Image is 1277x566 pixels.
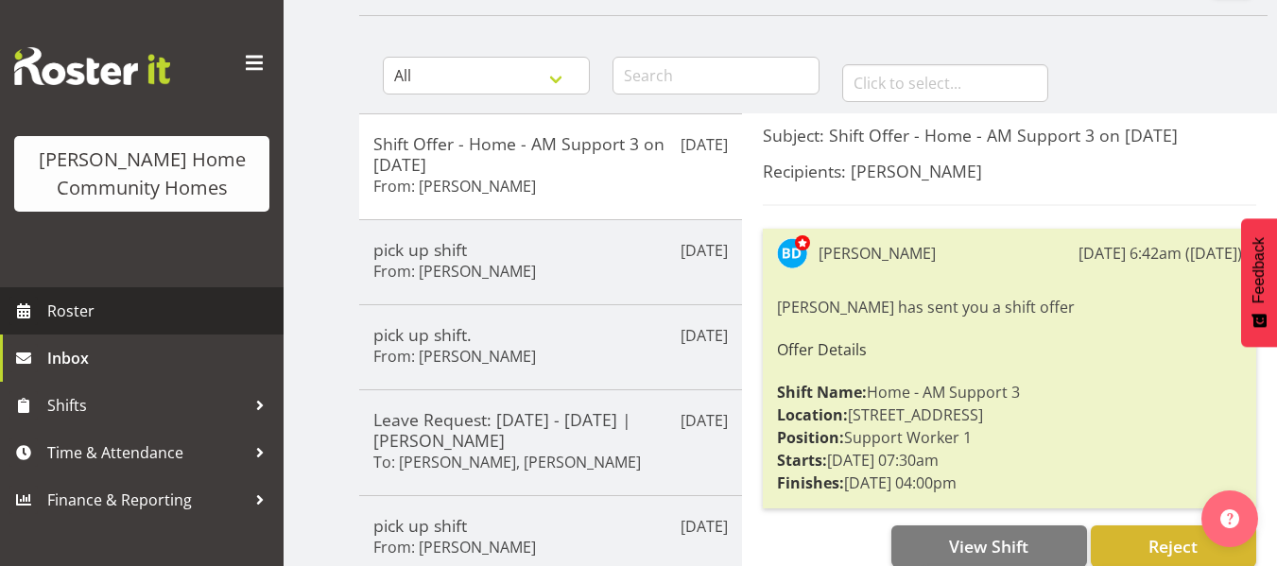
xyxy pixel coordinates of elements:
[681,324,728,347] p: [DATE]
[777,291,1242,499] div: [PERSON_NAME] has sent you a shift offer Home - AM Support 3 [STREET_ADDRESS] Support Worker 1 [D...
[373,177,536,196] h6: From: [PERSON_NAME]
[1241,218,1277,347] button: Feedback - Show survey
[47,391,246,420] span: Shifts
[373,538,536,557] h6: From: [PERSON_NAME]
[47,486,246,514] span: Finance & Reporting
[373,347,536,366] h6: From: [PERSON_NAME]
[763,161,1256,181] h5: Recipients: [PERSON_NAME]
[47,344,274,372] span: Inbox
[33,146,250,202] div: [PERSON_NAME] Home Community Homes
[681,133,728,156] p: [DATE]
[373,262,536,281] h6: From: [PERSON_NAME]
[1148,535,1198,557] span: Reject
[373,515,728,536] h5: pick up shift
[777,427,844,448] strong: Position:
[777,404,848,425] strong: Location:
[1079,242,1242,265] div: [DATE] 6:42am ([DATE])
[777,450,827,471] strong: Starts:
[681,515,728,538] p: [DATE]
[373,324,728,345] h5: pick up shift.
[949,535,1028,557] span: View Shift
[681,239,728,262] p: [DATE]
[373,133,728,175] h5: Shift Offer - Home - AM Support 3 on [DATE]
[777,238,807,268] img: barbara-dunlop8515.jpg
[1251,237,1268,303] span: Feedback
[373,239,728,260] h5: pick up shift
[777,341,1242,358] h6: Offer Details
[14,47,170,85] img: Rosterit website logo
[842,64,1049,102] input: Click to select...
[1220,509,1239,528] img: help-xxl-2.png
[373,409,728,451] h5: Leave Request: [DATE] - [DATE] | [PERSON_NAME]
[777,472,844,493] strong: Finishes:
[819,242,936,265] div: [PERSON_NAME]
[777,382,867,403] strong: Shift Name:
[613,57,820,94] input: Search
[763,125,1256,146] h5: Subject: Shift Offer - Home - AM Support 3 on [DATE]
[47,438,246,467] span: Time & Attendance
[681,409,728,432] p: [DATE]
[373,453,641,472] h6: To: [PERSON_NAME], [PERSON_NAME]
[47,297,274,325] span: Roster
